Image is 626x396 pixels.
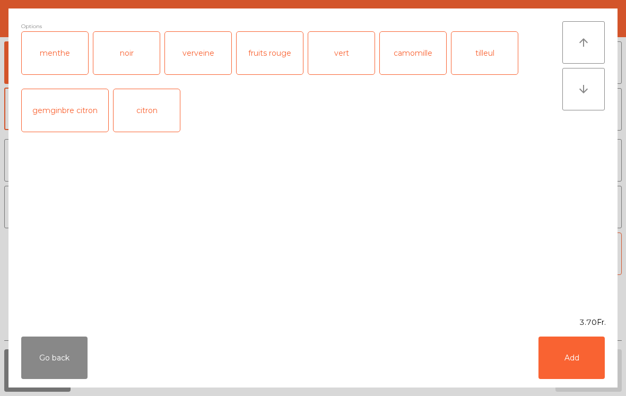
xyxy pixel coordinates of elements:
button: arrow_upward [562,21,605,64]
button: Go back [21,337,88,379]
div: camomille [380,32,446,74]
div: citron [114,89,180,132]
div: vert [308,32,375,74]
i: arrow_downward [577,83,590,96]
i: arrow_upward [577,36,590,49]
span: Options [21,21,42,31]
button: arrow_downward [562,68,605,110]
div: menthe [22,32,88,74]
div: verveine [165,32,231,74]
div: noir [93,32,160,74]
div: 3.70Fr. [8,317,618,328]
button: Add [538,337,605,379]
div: gemginbre citron [22,89,108,132]
div: fruits rouge [237,32,303,74]
div: tilleul [451,32,518,74]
